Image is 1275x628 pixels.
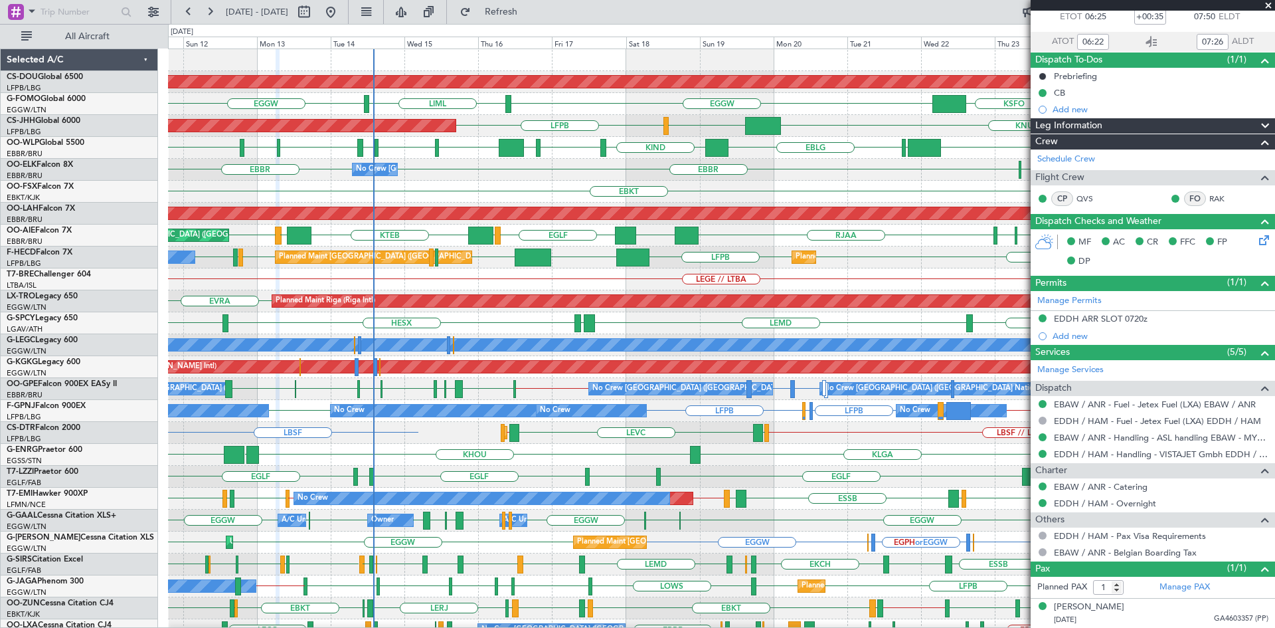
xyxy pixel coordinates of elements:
[1180,236,1195,249] span: FFC
[1035,276,1066,291] span: Permits
[35,32,140,41] span: All Aircraft
[1078,236,1091,249] span: MF
[7,302,46,312] a: EGGW/LTN
[7,424,80,432] a: CS-DTRFalcon 2000
[279,247,488,267] div: Planned Maint [GEOGRAPHIC_DATA] ([GEOGRAPHIC_DATA])
[1035,512,1064,528] span: Others
[1035,52,1102,68] span: Dispatch To-Dos
[7,390,42,400] a: EBBR/BRU
[1054,498,1156,509] a: EDDH / HAM - Overnight
[7,512,37,520] span: G-GAAL
[823,379,1046,399] div: No Crew [GEOGRAPHIC_DATA] ([GEOGRAPHIC_DATA] National)
[7,368,46,378] a: EGGW/LTN
[1035,381,1072,396] span: Dispatch
[7,105,46,115] a: EGGW/LTN
[404,37,478,49] div: Wed 15
[1052,35,1074,49] span: ATOT
[802,576,1011,596] div: Planned Maint [GEOGRAPHIC_DATA] ([GEOGRAPHIC_DATA])
[796,247,1005,267] div: Planned Maint [GEOGRAPHIC_DATA] ([GEOGRAPHIC_DATA])
[7,183,74,191] a: OO-FSXFalcon 7X
[1209,193,1239,205] a: RAK
[1217,236,1227,249] span: FP
[1035,562,1050,577] span: Pax
[1054,70,1097,82] div: Prebriefing
[1060,11,1082,24] span: ETOT
[1227,52,1246,66] span: (1/1)
[1054,547,1197,558] a: EBAW / ANR - Belgian Boarding Tax
[7,149,42,159] a: EBBR/BRU
[1054,449,1268,460] a: EDDH / HAM - Handling - VISTAJET Gmbh EDDH / HAM
[1054,87,1065,98] div: CB
[15,26,144,47] button: All Aircraft
[626,37,700,49] div: Sat 18
[7,544,46,554] a: EGGW/LTN
[774,37,847,49] div: Mon 20
[7,468,78,476] a: T7-LZZIPraetor 600
[1054,615,1076,625] span: [DATE]
[171,27,193,38] div: [DATE]
[7,336,35,344] span: G-LEGC
[1035,118,1102,134] span: Leg Information
[7,456,42,466] a: EGSS/STN
[7,314,35,322] span: G-SPCY
[7,446,38,454] span: G-ENRG
[73,225,282,245] div: Planned Maint [GEOGRAPHIC_DATA] ([GEOGRAPHIC_DATA])
[1113,236,1125,249] span: AC
[7,446,82,454] a: G-ENRGPraetor 600
[7,358,38,366] span: G-KGKG
[7,512,116,520] a: G-GAALCessna Citation XLS+
[1054,432,1268,443] a: EBAW / ANR - Handling - ASL handling EBAW - MYHANDLING
[1037,364,1104,377] a: Manage Services
[7,161,37,169] span: OO-ELK
[700,37,774,49] div: Sun 19
[921,37,995,49] div: Wed 22
[473,7,529,17] span: Refresh
[900,401,930,421] div: No Crew
[7,237,42,247] a: EBBR/BRU
[1077,34,1109,50] input: --:--
[356,159,578,179] div: No Crew [GEOGRAPHIC_DATA] ([GEOGRAPHIC_DATA] National)
[7,259,41,268] a: LFPB/LBG
[1051,191,1073,206] div: CP
[7,434,41,444] a: LFPB/LBG
[1197,34,1229,50] input: --:--
[552,37,626,49] div: Fri 17
[334,401,365,421] div: No Crew
[7,490,33,498] span: T7-EMI
[1227,561,1246,575] span: (1/1)
[1227,345,1246,359] span: (5/5)
[7,171,42,181] a: EBBR/BRU
[7,249,72,257] a: F-HECDFalcon 7X
[113,379,335,399] div: No Crew [GEOGRAPHIC_DATA] ([GEOGRAPHIC_DATA] National)
[995,37,1068,49] div: Thu 23
[7,117,80,125] a: CS-JHHGlobal 6000
[7,205,75,213] a: OO-LAHFalcon 7X
[1054,530,1206,542] a: EDDH / HAM - Pax Visa Requirements
[7,139,39,147] span: OO-WLP
[1035,134,1058,150] span: Crew
[1147,236,1158,249] span: CR
[7,556,83,564] a: G-SIRSCitation Excel
[7,534,154,542] a: G-[PERSON_NAME]Cessna Citation XLS
[1078,255,1090,268] span: DP
[7,336,78,344] a: G-LEGCLegacy 600
[331,37,404,49] div: Tue 14
[7,83,41,93] a: LFPB/LBG
[7,522,46,532] a: EGGW/LTN
[7,205,39,213] span: OO-LAH
[7,227,72,235] a: OO-AIEFalcon 7X
[7,73,38,81] span: CS-DOU
[371,510,394,530] div: Owner
[1085,11,1106,24] span: 06:25
[1037,294,1102,308] a: Manage Permits
[230,532,448,552] div: Unplanned Maint [GEOGRAPHIC_DATA] ([GEOGRAPHIC_DATA])
[1035,345,1070,360] span: Services
[7,577,84,585] a: G-JAGAPhenom 300
[1232,35,1254,49] span: ALDT
[1214,613,1268,625] span: GA4603357 (PP)
[7,346,46,356] a: EGGW/LTN
[7,587,46,597] a: EGGW/LTN
[7,292,35,300] span: LX-TRO
[1054,415,1261,427] a: EDDH / HAM - Fuel - Jetex Fuel (LXA) EDDH / HAM
[847,37,921,49] div: Tue 21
